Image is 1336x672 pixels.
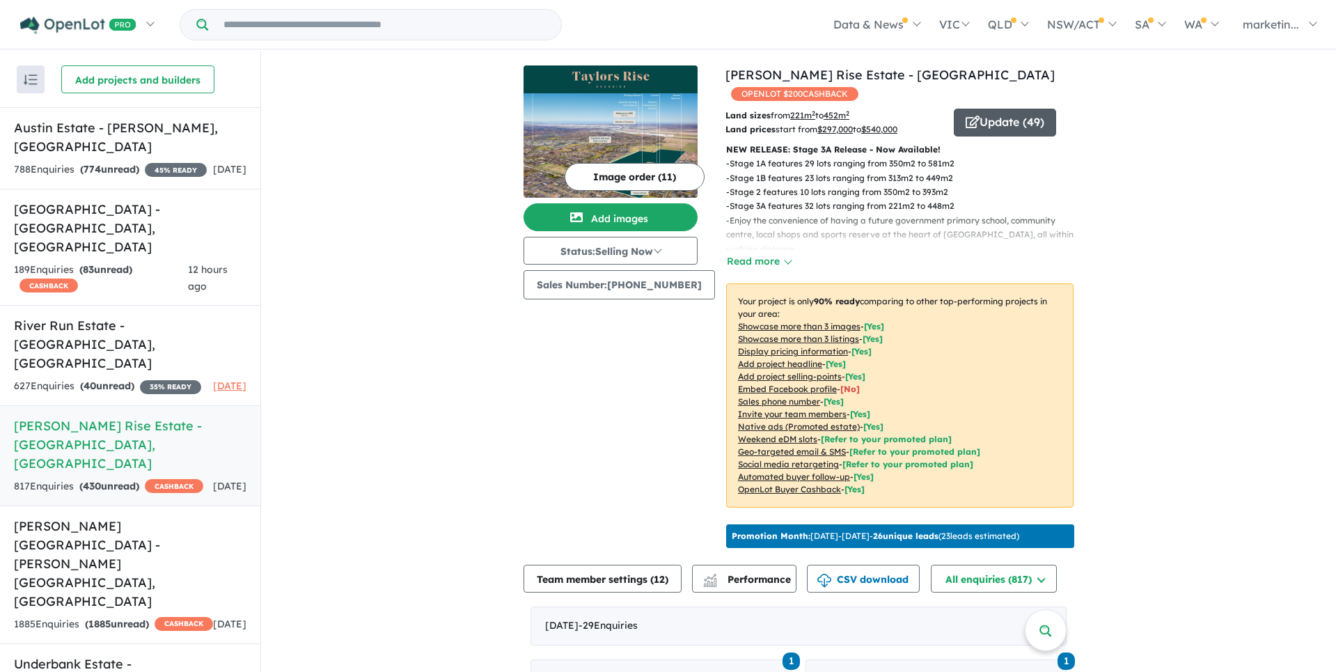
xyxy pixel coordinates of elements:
strong: ( unread) [80,380,134,392]
p: - Stage 1B features 23 lots ranging from 313m2 to 449m2 [726,171,1085,185]
sup: 2 [812,109,815,117]
img: Openlot PRO Logo White [20,17,136,34]
b: Land sizes [725,110,771,120]
strong: ( unread) [79,480,139,492]
span: 45 % READY [145,163,207,177]
span: [DATE] [213,480,246,492]
u: Social media retargeting [738,459,839,469]
span: 1 [1058,653,1075,670]
img: Taylors Rise Estate - Deanside Logo [529,71,692,88]
u: 452 m [824,110,849,120]
div: 788 Enquir ies [14,162,207,178]
span: 430 [83,480,101,492]
span: 35 % READY [140,380,201,394]
u: $ 540,000 [861,124,897,134]
u: 221 m [790,110,815,120]
u: Embed Facebook profile [738,384,837,394]
div: [DATE] [531,607,1067,646]
strong: ( unread) [80,163,139,175]
span: [DATE] [213,618,246,630]
button: All enquiries (817) [931,565,1057,593]
span: [ Yes ] [864,321,884,331]
button: Status:Selling Now [524,237,698,265]
sup: 2 [846,109,849,117]
u: Display pricing information [738,346,848,357]
b: 90 % ready [814,296,860,306]
button: Add images [524,203,698,231]
p: - Stage 1A features 29 lots ranging from 350m2 to 581m2 [726,157,1085,171]
img: bar-chart.svg [703,578,717,587]
span: [DATE] [213,163,246,175]
span: 12 [654,573,665,586]
u: Invite your team members [738,409,847,419]
div: 817 Enquir ies [14,478,203,495]
u: Native ads (Promoted estate) [738,421,860,432]
span: [Yes] [854,471,874,482]
div: 1885 Enquir ies [14,616,213,633]
button: Image order (11) [565,163,705,191]
h5: Austin Estate - [PERSON_NAME] , [GEOGRAPHIC_DATA] [14,118,246,156]
h5: River Run Estate - [GEOGRAPHIC_DATA] , [GEOGRAPHIC_DATA] [14,316,246,373]
h5: [PERSON_NAME] Rise Estate - [GEOGRAPHIC_DATA] , [GEOGRAPHIC_DATA] [14,416,246,473]
strong: ( unread) [85,618,149,630]
u: Weekend eDM slots [738,434,817,444]
u: Add project selling-points [738,371,842,382]
span: [Yes] [863,421,883,432]
span: [Refer to your promoted plan] [821,434,952,444]
button: CSV download [807,565,920,593]
span: [Refer to your promoted plan] [849,446,980,457]
p: start from [725,123,943,136]
button: Update (49) [954,109,1056,136]
span: 12 hours ago [188,263,228,292]
p: - Stage 2 features 10 lots ranging from 350m2 to 393m2 [726,185,1085,199]
img: sort.svg [24,75,38,85]
b: Land prices [725,124,776,134]
p: - Enjoy the convenience of having a future government primary school, community centre, local sho... [726,214,1085,256]
span: CASHBACK [19,279,78,292]
a: 1 [783,651,800,670]
img: line-chart.svg [704,574,716,581]
span: CASHBACK [155,617,213,631]
span: to [815,110,849,120]
h5: [GEOGRAPHIC_DATA] - [GEOGRAPHIC_DATA] , [GEOGRAPHIC_DATA] [14,200,246,256]
span: [ Yes ] [845,371,865,382]
span: [Refer to your promoted plan] [842,459,973,469]
span: CASHBACK [145,479,203,493]
span: [ Yes ] [826,359,846,369]
h5: [PERSON_NAME][GEOGRAPHIC_DATA] - [PERSON_NAME][GEOGRAPHIC_DATA] , [GEOGRAPHIC_DATA] [14,517,246,611]
p: NEW RELEASE: Stage 3A Release - Now Available! [726,143,1074,157]
span: [ Yes ] [850,409,870,419]
u: Geo-targeted email & SMS [738,446,846,457]
u: Automated buyer follow-up [738,471,850,482]
img: download icon [817,574,831,588]
img: Taylors Rise Estate - Deanside [524,93,698,198]
span: [ Yes ] [824,396,844,407]
span: [ No ] [840,384,860,394]
button: Performance [692,565,796,593]
span: [ Yes ] [863,334,883,344]
a: 1 [1058,651,1075,670]
u: Sales phone number [738,396,820,407]
u: OpenLot Buyer Cashback [738,484,841,494]
div: 627 Enquir ies [14,378,201,395]
p: - Stage 3A features 32 lots ranging from 221m2 to 448m2 [726,199,1085,213]
div: 189 Enquir ies [14,262,188,295]
a: [PERSON_NAME] Rise Estate - [GEOGRAPHIC_DATA] [725,67,1055,83]
span: Performance [705,573,791,586]
span: marketin... [1243,17,1299,31]
a: Taylors Rise Estate - Deanside LogoTaylors Rise Estate - Deanside [524,65,698,198]
span: 40 [84,380,96,392]
u: Add project headline [738,359,822,369]
strong: ( unread) [79,263,132,276]
u: Showcase more than 3 listings [738,334,859,344]
b: 26 unique leads [873,531,938,541]
span: to [853,124,897,134]
p: [DATE] - [DATE] - ( 23 leads estimated) [732,530,1019,542]
span: OPENLOT $ 200 CASHBACK [731,87,858,101]
button: Sales Number:[PHONE_NUMBER] [524,270,715,299]
button: Team member settings (12) [524,565,682,593]
p: Your project is only comparing to other top-performing projects in your area: - - - - - - - - - -... [726,283,1074,508]
button: Read more [726,253,792,269]
span: [DATE] [213,380,246,392]
b: Promotion Month: [732,531,810,541]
